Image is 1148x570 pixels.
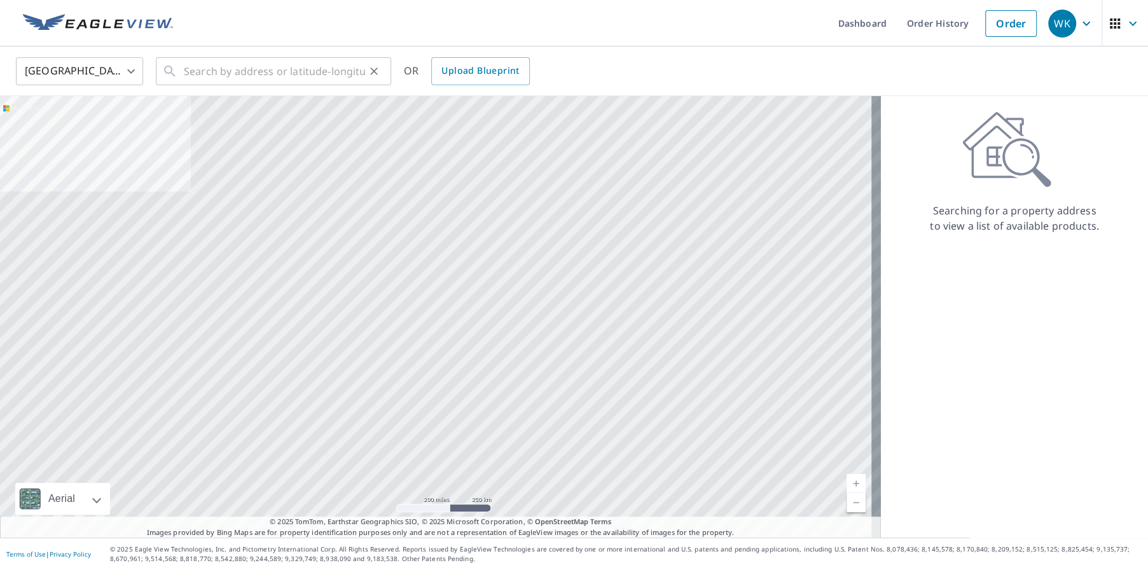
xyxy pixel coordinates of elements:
[6,550,91,558] p: |
[1048,10,1076,38] div: WK
[441,63,519,79] span: Upload Blueprint
[16,53,143,89] div: [GEOGRAPHIC_DATA]
[184,53,365,89] input: Search by address or latitude-longitude
[431,57,529,85] a: Upload Blueprint
[270,517,611,527] span: © 2025 TomTom, Earthstar Geographics SIO, © 2025 Microsoft Corporation, ©
[365,62,383,80] button: Clear
[15,483,110,515] div: Aerial
[535,517,588,526] a: OpenStreetMap
[847,493,866,512] a: Current Level 5, Zoom Out
[45,483,79,515] div: Aerial
[110,545,1142,564] p: © 2025 Eagle View Technologies, Inc. and Pictometry International Corp. All Rights Reserved. Repo...
[590,517,611,526] a: Terms
[985,10,1037,37] a: Order
[929,203,1100,233] p: Searching for a property address to view a list of available products.
[50,550,91,559] a: Privacy Policy
[6,550,46,559] a: Terms of Use
[23,14,173,33] img: EV Logo
[404,57,530,85] div: OR
[847,474,866,493] a: Current Level 5, Zoom In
